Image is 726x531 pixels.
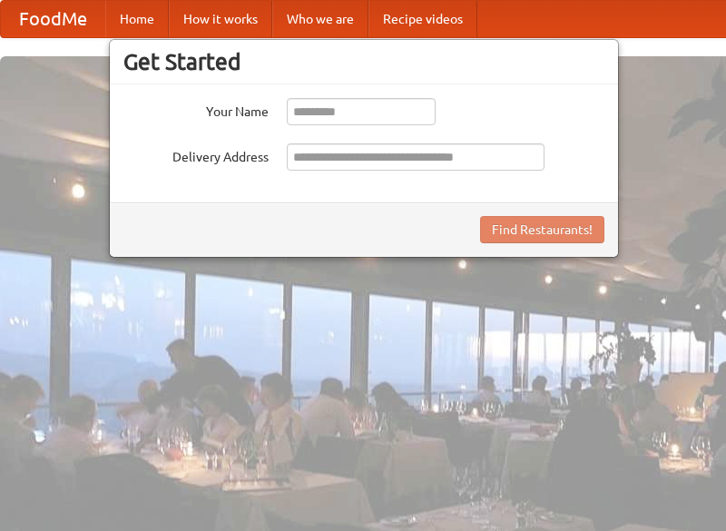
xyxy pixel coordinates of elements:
a: How it works [169,1,272,37]
a: Who we are [272,1,368,37]
label: Delivery Address [123,143,269,166]
label: Your Name [123,98,269,121]
h3: Get Started [123,48,604,75]
button: Find Restaurants! [480,216,604,243]
a: FoodMe [1,1,105,37]
a: Home [105,1,169,37]
a: Recipe videos [368,1,477,37]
